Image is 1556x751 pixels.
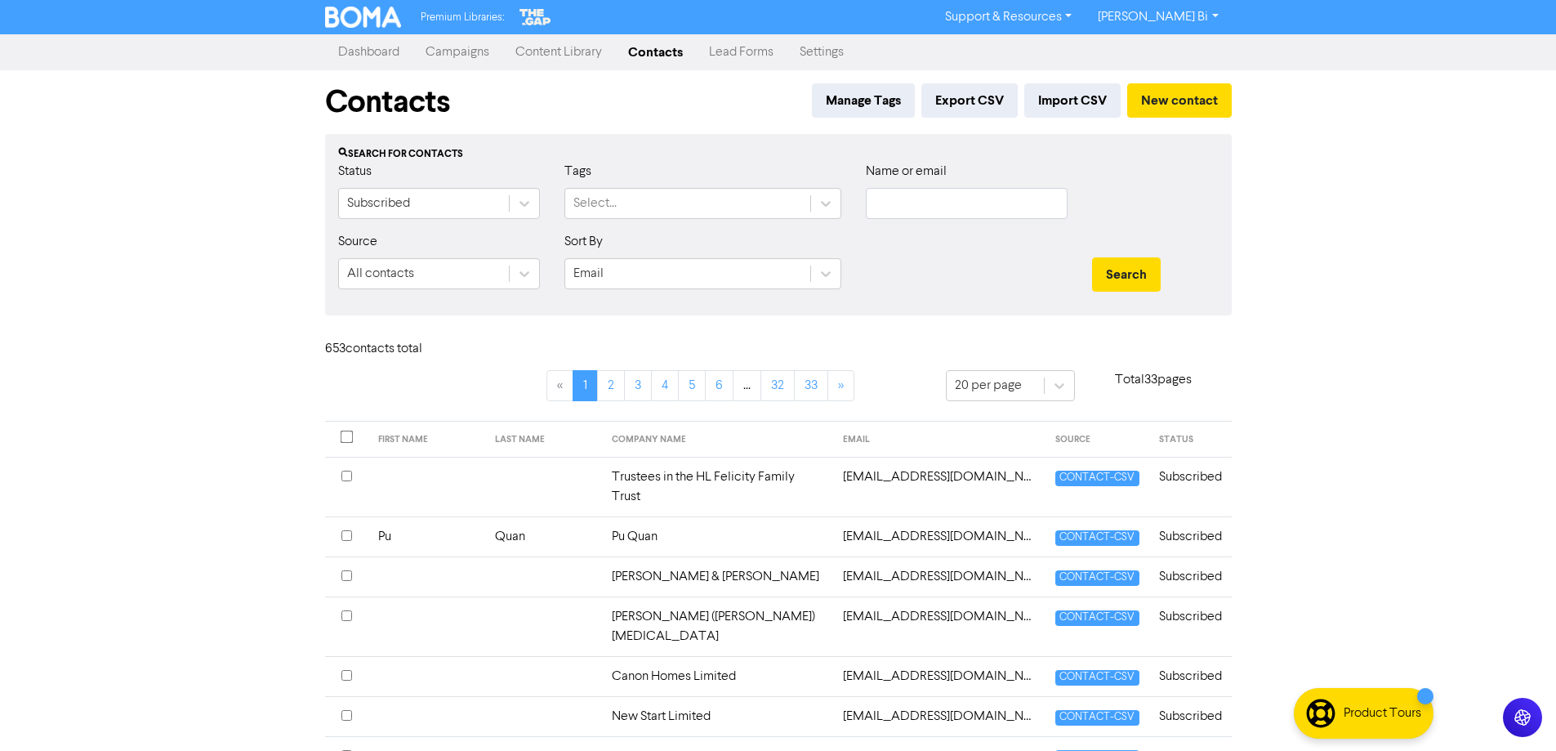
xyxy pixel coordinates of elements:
[325,7,402,28] img: BOMA Logo
[833,516,1046,557] td: 190416889@qq.com
[564,232,603,252] label: Sort By
[794,370,828,401] a: Page 33
[624,370,652,401] a: Page 3
[502,36,615,69] a: Content Library
[787,36,857,69] a: Settings
[602,557,834,597] td: [PERSON_NAME] & [PERSON_NAME]
[696,36,787,69] a: Lead Forms
[412,36,502,69] a: Campaigns
[1092,257,1161,292] button: Search
[833,557,1046,597] td: 2517214550@qq.com
[602,597,834,656] td: [PERSON_NAME] ([PERSON_NAME]) [MEDICAL_DATA]
[1149,422,1232,458] th: STATUS
[602,457,834,516] td: Trustees in the HL Felicity Family Trust
[517,7,553,28] img: The Gap
[705,370,733,401] a: Page 6
[325,83,450,121] h1: Contacts
[564,162,591,181] label: Tags
[1149,597,1232,656] td: Subscribed
[602,422,834,458] th: COMPANY NAME
[1055,610,1139,626] span: CONTACT-CSV
[833,696,1046,736] td: 37734204@qq.com
[812,83,915,118] button: Manage Tags
[833,597,1046,656] td: 2tinabal@gmail.com
[833,457,1046,516] td: 13802803243@163.com
[1149,656,1232,696] td: Subscribed
[1055,670,1139,686] span: CONTACT-CSV
[597,370,625,401] a: Page 2
[1024,83,1121,118] button: Import CSV
[573,264,604,284] div: Email
[602,516,834,557] td: Pu Quan
[573,370,598,401] a: Page 1 is your current page
[932,4,1085,30] a: Support & Resources
[338,162,372,181] label: Status
[421,12,504,23] span: Premium Libraries:
[1127,83,1232,118] button: New contact
[602,656,834,696] td: Canon Homes Limited
[678,370,706,401] a: Page 5
[651,370,679,401] a: Page 4
[1055,530,1139,546] span: CONTACT-CSV
[1055,570,1139,586] span: CONTACT-CSV
[921,83,1018,118] button: Export CSV
[368,422,485,458] th: FIRST NAME
[615,36,696,69] a: Contacts
[1055,710,1139,726] span: CONTACT-CSV
[827,370,854,401] a: »
[368,516,485,557] td: Pu
[485,516,602,557] td: Quan
[1075,370,1232,390] p: Total 33 pages
[833,656,1046,696] td: 32736988@qq.com
[866,162,947,181] label: Name or email
[1149,557,1232,597] td: Subscribed
[833,422,1046,458] th: EMAIL
[338,232,377,252] label: Source
[1149,696,1232,736] td: Subscribed
[1085,4,1231,30] a: [PERSON_NAME] Bi
[347,264,414,284] div: All contacts
[760,370,795,401] a: Page 32
[338,147,1219,162] div: Search for contacts
[1149,516,1232,557] td: Subscribed
[325,342,456,357] h6: 653 contact s total
[1046,422,1148,458] th: SOURCE
[1474,673,1556,751] iframe: Chat Widget
[1149,457,1232,516] td: Subscribed
[573,194,617,213] div: Select...
[485,422,602,458] th: LAST NAME
[602,696,834,736] td: New Start Limited
[955,376,1022,396] div: 20 per page
[347,194,410,213] div: Subscribed
[325,36,412,69] a: Dashboard
[1055,471,1139,486] span: CONTACT-CSV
